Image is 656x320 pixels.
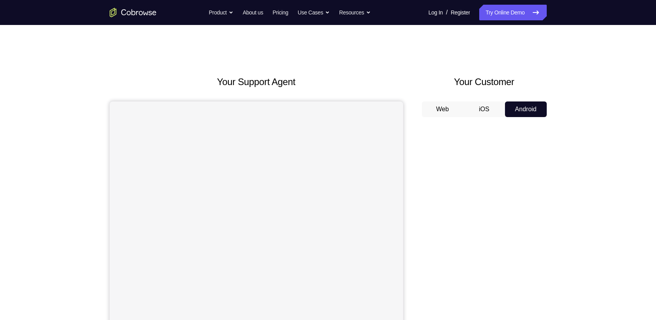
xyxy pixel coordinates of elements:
a: Go to the home page [110,8,156,17]
h2: Your Customer [422,75,547,89]
a: Log In [428,5,443,20]
a: Try Online Demo [479,5,546,20]
a: About us [243,5,263,20]
button: Resources [339,5,371,20]
button: iOS [463,101,505,117]
button: Web [422,101,464,117]
a: Register [451,5,470,20]
span: / [446,8,448,17]
a: Pricing [272,5,288,20]
button: Use Cases [298,5,330,20]
button: Android [505,101,547,117]
button: Product [209,5,233,20]
h2: Your Support Agent [110,75,403,89]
